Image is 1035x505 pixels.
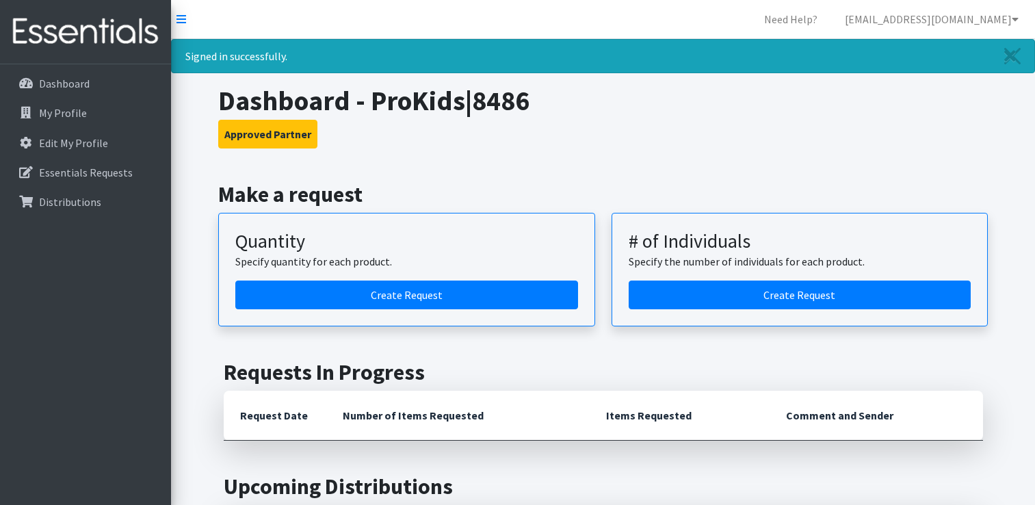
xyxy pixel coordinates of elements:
img: HumanEssentials [5,9,166,55]
p: Specify the number of individuals for each product. [629,253,971,270]
a: My Profile [5,99,166,127]
h1: Dashboard - ProKids|8486 [218,84,988,117]
a: Create a request by number of individuals [629,281,971,309]
th: Number of Items Requested [326,391,590,441]
h3: # of Individuals [629,230,971,253]
div: Signed in successfully. [171,39,1035,73]
a: Need Help? [753,5,828,33]
p: Essentials Requests [39,166,133,179]
h2: Make a request [218,181,988,207]
a: Close [991,40,1034,73]
h2: Requests In Progress [224,359,983,385]
a: Dashboard [5,70,166,97]
h2: Upcoming Distributions [224,474,983,500]
th: Comment and Sender [770,391,982,441]
a: Create a request by quantity [235,281,578,309]
button: Approved Partner [218,120,317,148]
p: Dashboard [39,77,90,90]
a: Essentials Requests [5,159,166,186]
h3: Quantity [235,230,578,253]
a: Edit My Profile [5,129,166,157]
p: My Profile [39,106,87,120]
p: Edit My Profile [39,136,108,150]
p: Distributions [39,195,101,209]
p: Specify quantity for each product. [235,253,578,270]
a: [EMAIL_ADDRESS][DOMAIN_NAME] [834,5,1030,33]
th: Items Requested [590,391,770,441]
a: Distributions [5,188,166,216]
th: Request Date [224,391,326,441]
